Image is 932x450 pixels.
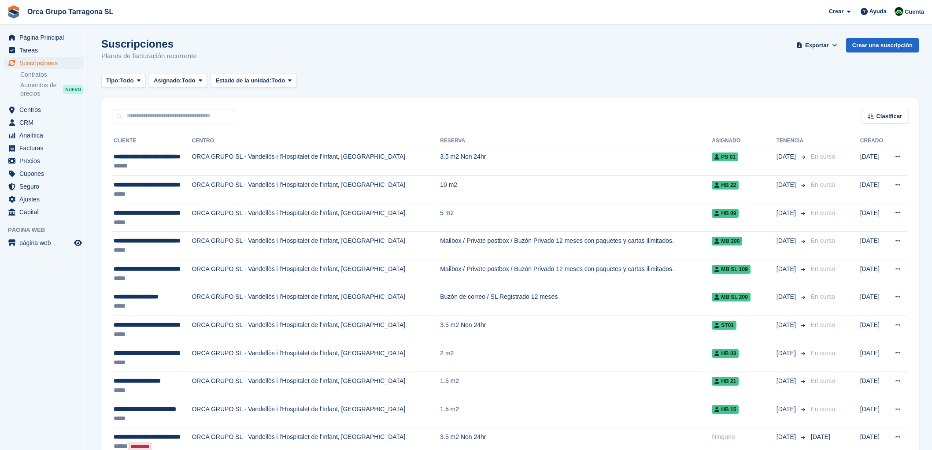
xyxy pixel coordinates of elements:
[777,292,798,301] span: [DATE]
[795,38,839,52] button: Exportar
[20,71,83,79] a: Contratos
[712,321,736,330] span: ST01
[712,152,738,161] span: PS 01
[19,206,72,218] span: Capital
[19,180,72,193] span: Seguro
[777,376,798,386] span: [DATE]
[192,260,440,288] td: ORCA GRUPO SL - Vandellòs i l'Hospitalet de l'Infant, [GEOGRAPHIC_DATA]
[712,432,776,442] div: Ninguno
[4,116,83,129] a: menu
[19,129,72,141] span: Analítica
[811,209,835,216] span: En curso
[19,116,72,129] span: CRM
[811,350,835,357] span: En curso
[271,76,285,85] span: Todo
[860,176,887,204] td: [DATE]
[440,260,712,288] td: Mailbox / Private postbox / Buzón Privado 12 meses con paquetes y cartas ilimitados.
[712,293,750,301] span: MB SL 200
[860,288,887,316] td: [DATE]
[154,76,182,85] span: Asignado:
[101,51,197,61] p: Planes de facturación recurrente
[777,208,798,218] span: [DATE]
[4,193,83,205] a: menu
[811,181,835,188] span: En curso
[860,400,887,428] td: [DATE]
[828,7,843,16] span: Crear
[712,237,742,245] span: MB 200
[192,232,440,260] td: ORCA GRUPO SL - Vandellòs i l'Hospitalet de l'Infant, [GEOGRAPHIC_DATA]
[20,81,83,98] a: Aumentos de precios NUEVO
[4,31,83,44] a: menu
[811,405,835,413] span: En curso
[192,288,440,316] td: ORCA GRUPO SL - Vandellòs i l'Hospitalet de l'Infant, [GEOGRAPHIC_DATA]
[20,81,63,98] span: Aumentos de precios
[4,180,83,193] a: menu
[777,349,798,358] span: [DATE]
[73,238,83,248] a: Vista previa de la tienda
[63,85,83,94] div: NUEVO
[777,134,807,148] th: Tenencia
[192,400,440,428] td: ORCA GRUPO SL - Vandellòs i l'Hospitalet de l'Infant, [GEOGRAPHIC_DATA]
[811,265,835,272] span: En curso
[4,104,83,116] a: menu
[192,204,440,232] td: ORCA GRUPO SL - Vandellòs i l'Hospitalet de l'Infant, [GEOGRAPHIC_DATA]
[876,112,902,121] span: Clasificar
[712,265,750,274] span: MB SL 109
[712,377,739,386] span: HB 21
[440,288,712,316] td: Buzón de correo / SL Registrado 12 meses
[7,5,20,19] img: stora-icon-8386f47178a22dfd0bd8f6a31ec36ba5ce8667c1dd55bd0f319d3a0aa187defe.svg
[215,76,271,85] span: Estado de la unidad:
[192,176,440,204] td: ORCA GRUPO SL - Vandellòs i l'Hospitalet de l'Infant, [GEOGRAPHIC_DATA]
[4,206,83,218] a: menu
[19,44,72,56] span: Tareas
[811,153,835,160] span: En curso
[811,237,835,244] span: En curso
[860,232,887,260] td: [DATE]
[712,349,739,358] span: HB 03
[112,134,192,148] th: Cliente
[440,232,712,260] td: Mailbox / Private postbox / Buzón Privado 12 meses con paquetes y cartas ilimitados.
[440,148,712,176] td: 3.5 m2 Non 24hr
[101,74,145,88] button: Tipo: Todo
[777,236,798,245] span: [DATE]
[777,432,798,442] span: [DATE]
[440,316,712,344] td: 3.5 m2 Non 24hr
[777,152,798,161] span: [DATE]
[101,38,197,50] h1: Suscripciones
[19,237,72,249] span: página web
[4,129,83,141] a: menu
[805,41,828,50] span: Exportar
[869,7,887,16] span: Ayuda
[811,433,830,440] span: [DATE]
[440,204,712,232] td: 5 m2
[440,400,712,428] td: 1.5 m2
[19,155,72,167] span: Precios
[811,293,835,300] span: En curso
[4,155,83,167] a: menu
[149,74,207,88] button: Asignado: Todo
[4,44,83,56] a: menu
[192,344,440,372] td: ORCA GRUPO SL - Vandellòs i l'Hospitalet de l'Infant, [GEOGRAPHIC_DATA]
[19,57,72,69] span: Suscripciones
[777,264,798,274] span: [DATE]
[846,38,919,52] a: Crear una suscripción
[777,405,798,414] span: [DATE]
[4,57,83,69] a: menu
[712,405,739,414] span: HB 15
[712,181,739,190] span: HB 22
[19,104,72,116] span: Centros
[440,372,712,400] td: 1.5 m2
[860,260,887,288] td: [DATE]
[120,76,134,85] span: Todo
[24,4,117,19] a: Orca Grupo Tarragona SL
[860,372,887,400] td: [DATE]
[192,372,440,400] td: ORCA GRUPO SL - Vandellòs i l'Hospitalet de l'Infant, [GEOGRAPHIC_DATA]
[712,134,776,148] th: Asignado
[860,148,887,176] td: [DATE]
[811,377,835,384] span: En curso
[192,148,440,176] td: ORCA GRUPO SL - Vandellòs i l'Hospitalet de l'Infant, [GEOGRAPHIC_DATA]
[895,7,903,16] img: Tania
[777,320,798,330] span: [DATE]
[8,226,88,234] span: Página web
[192,316,440,344] td: ORCA GRUPO SL - Vandellòs i l'Hospitalet de l'Infant, [GEOGRAPHIC_DATA]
